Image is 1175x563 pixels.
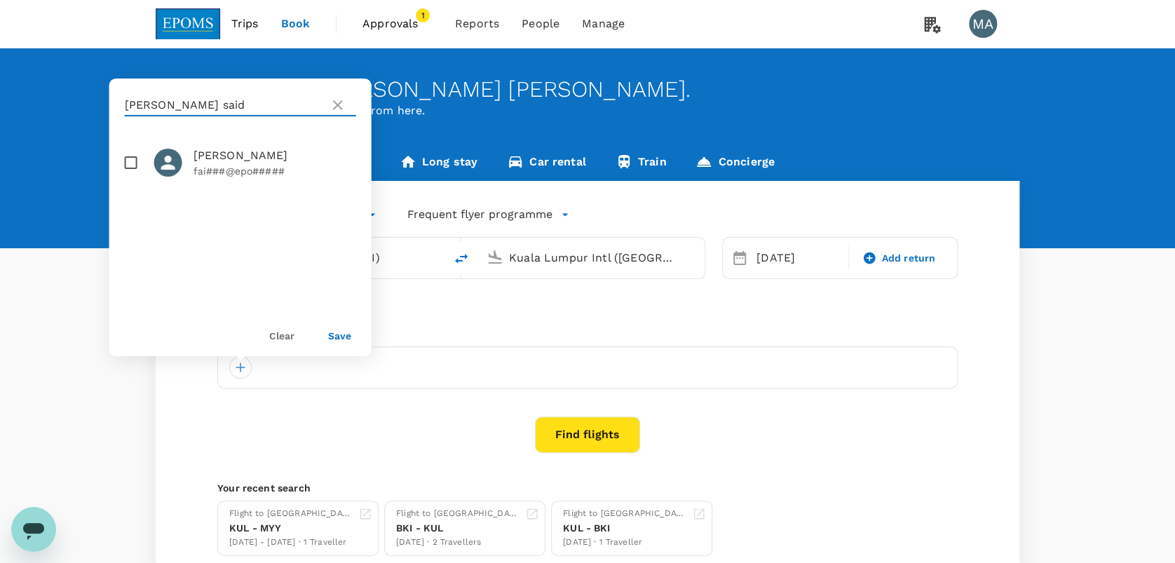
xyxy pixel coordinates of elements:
[396,521,519,536] div: BKI - KUL
[217,481,958,495] p: Your recent search
[269,330,317,341] button: Clear
[695,256,698,259] button: Open
[125,94,324,116] input: Search for traveller
[563,536,686,550] div: [DATE] · 1 Traveller
[11,507,56,552] iframe: Button to launch messaging window
[156,102,1019,119] p: Planning a business trip? Get started from here.
[280,15,310,32] span: Book
[582,15,625,32] span: Manage
[407,206,569,223] button: Frequent flyer programme
[455,15,499,32] span: Reports
[156,76,1019,102] div: Welcome back , [PERSON_NAME] [PERSON_NAME] .
[681,147,789,181] a: Concierge
[231,15,259,32] span: Trips
[396,507,519,521] div: Flight to [GEOGRAPHIC_DATA]
[969,10,997,38] div: MA
[492,147,601,181] a: Car rental
[535,416,640,453] button: Find flights
[563,521,686,536] div: KUL - BKI
[362,15,433,32] span: Approvals
[385,147,492,181] a: Long stay
[509,247,675,269] input: Going to
[328,330,351,341] button: Save
[882,251,936,266] span: Add return
[435,256,437,259] button: Open
[396,536,519,550] div: [DATE] · 2 Travellers
[416,8,430,22] span: 1
[156,8,220,39] img: EPOMS SDN BHD
[193,164,356,178] p: fai###@epo#####
[601,147,681,181] a: Train
[217,324,958,341] div: Travellers
[444,242,478,276] button: delete
[229,507,353,521] div: Flight to [GEOGRAPHIC_DATA]
[193,147,356,164] span: [PERSON_NAME]
[407,206,552,223] p: Frequent flyer programme
[229,521,353,536] div: KUL - MYY
[563,507,686,521] div: Flight to [GEOGRAPHIC_DATA]
[751,244,845,272] div: [DATE]
[522,15,559,32] span: People
[229,536,353,550] div: [DATE] - [DATE] · 1 Traveller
